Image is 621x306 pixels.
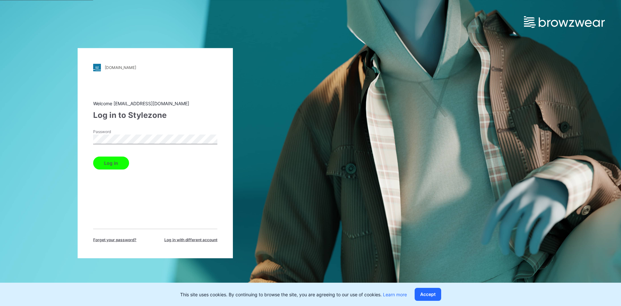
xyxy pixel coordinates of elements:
[93,156,129,169] button: Log in
[180,291,407,298] p: This site uses cookies. By continuing to browse the site, you are agreeing to our use of cookies.
[105,65,136,70] div: [DOMAIN_NAME]
[415,288,441,301] button: Accept
[93,129,138,134] label: Password
[164,237,217,243] span: Log in with different account
[93,100,217,107] div: Welcome [EMAIL_ADDRESS][DOMAIN_NAME]
[383,292,407,297] a: Learn more
[93,63,101,71] img: stylezone-logo.562084cfcfab977791bfbf7441f1a819.svg
[93,63,217,71] a: [DOMAIN_NAME]
[93,109,217,121] div: Log in to Stylezone
[93,237,136,243] span: Forget your password?
[524,16,605,28] img: browzwear-logo.e42bd6dac1945053ebaf764b6aa21510.svg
